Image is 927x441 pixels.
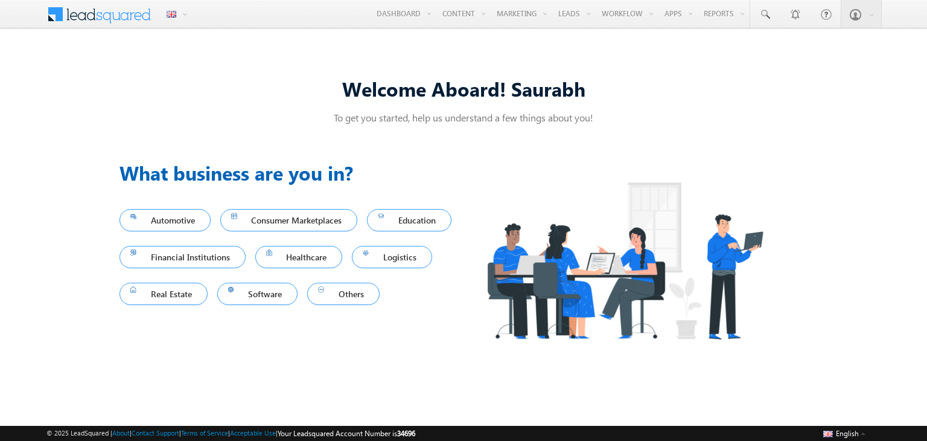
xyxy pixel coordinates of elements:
span: Consumer Marketplaces [231,212,347,228]
a: Acceptable Use [230,429,276,437]
a: Terms of Service [181,429,228,437]
a: Contact Support [132,429,179,437]
h3: What business are you in? [119,158,463,187]
a: About [112,429,130,437]
span: 34696 [397,429,415,438]
span: Real Estate [130,286,197,302]
span: Logistics [363,249,421,265]
img: Industry.png [463,158,786,363]
p: To get you started, help us understand a few things about you! [119,111,808,124]
span: Healthcare [266,249,332,265]
button: English [820,426,868,440]
span: Others [318,286,369,302]
span: Financial Institutions [130,249,235,265]
span: Automotive [130,212,200,228]
span: Software [228,286,287,302]
span: Your Leadsquared Account Number is [278,429,415,438]
div: Welcome Aboard! Saurabh [119,76,808,101]
span: English [836,429,859,438]
span: © 2025 LeadSquared | | | | | [46,428,415,439]
span: Education [378,212,441,228]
